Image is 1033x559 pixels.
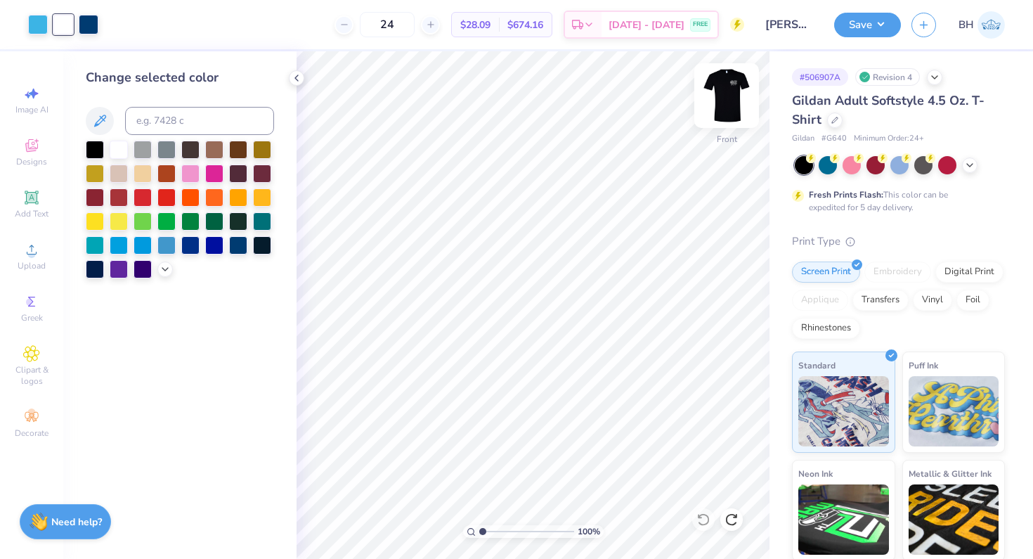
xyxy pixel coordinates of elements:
[798,484,889,555] img: Neon Ink
[86,68,274,87] div: Change selected color
[755,11,824,39] input: Untitled Design
[507,18,543,32] span: $674.16
[809,188,982,214] div: This color can be expedited for 5 day delivery.
[792,290,848,311] div: Applique
[956,290,989,311] div: Foil
[909,466,992,481] span: Metallic & Glitter Ink
[977,11,1005,39] img: Bella Henkels
[959,17,974,33] span: BH
[699,68,755,124] img: Front
[792,68,848,86] div: # 506907A
[792,233,1005,250] div: Print Type
[15,208,48,219] span: Add Text
[821,133,847,145] span: # G640
[21,312,43,323] span: Greek
[15,428,48,439] span: Decorate
[51,515,102,529] strong: Need help?
[809,189,883,200] strong: Fresh Prints Flash:
[792,133,814,145] span: Gildan
[578,525,600,538] span: 100 %
[798,358,836,373] span: Standard
[792,262,860,283] div: Screen Print
[909,376,999,446] img: Puff Ink
[834,13,901,37] button: Save
[864,262,931,283] div: Embroidery
[7,364,56,387] span: Clipart & logos
[854,133,924,145] span: Minimum Order: 24 +
[792,318,860,339] div: Rhinestones
[693,20,708,30] span: FREE
[909,358,938,373] span: Puff Ink
[852,290,909,311] div: Transfers
[360,12,415,37] input: – –
[855,68,920,86] div: Revision 4
[125,107,274,135] input: e.g. 7428 c
[460,18,490,32] span: $28.09
[913,290,952,311] div: Vinyl
[717,133,737,146] div: Front
[609,18,684,32] span: [DATE] - [DATE]
[798,466,833,481] span: Neon Ink
[909,484,999,555] img: Metallic & Glitter Ink
[935,262,1003,283] div: Digital Print
[15,104,48,115] span: Image AI
[959,11,1005,39] a: BH
[18,260,46,271] span: Upload
[16,156,47,167] span: Designs
[798,376,889,446] img: Standard
[792,92,985,128] span: Gildan Adult Softstyle 4.5 Oz. T-Shirt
